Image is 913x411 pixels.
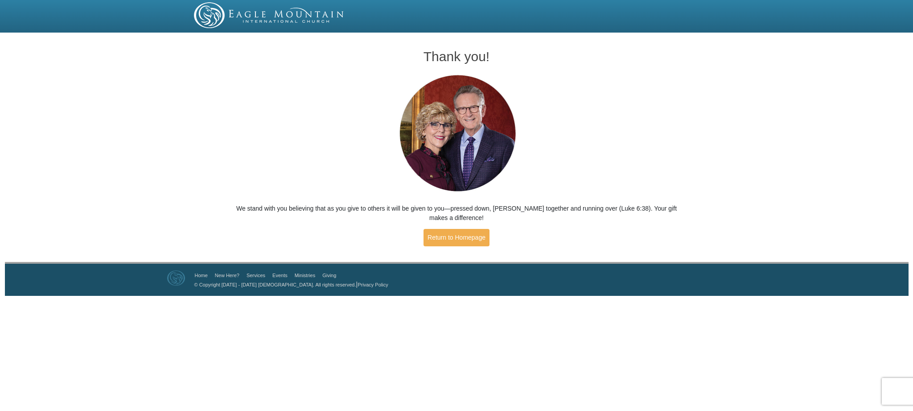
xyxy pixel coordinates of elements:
a: Events [272,273,288,278]
a: Return to Homepage [424,229,489,246]
p: We stand with you believing that as you give to others it will be given to you—pressed down, [PER... [233,204,680,223]
p: | [191,280,388,289]
h1: Thank you! [233,49,680,64]
img: EMIC [194,2,345,28]
img: Eagle Mountain International Church [167,270,185,286]
a: Home [195,273,208,278]
a: Privacy Policy [358,282,388,287]
img: Pastors George and Terri Pearsons [391,72,522,195]
a: New Here? [215,273,239,278]
a: Ministries [295,273,315,278]
a: Services [247,273,265,278]
a: © Copyright [DATE] - [DATE] [DEMOGRAPHIC_DATA]. All rights reserved. [194,282,356,287]
a: Giving [322,273,336,278]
